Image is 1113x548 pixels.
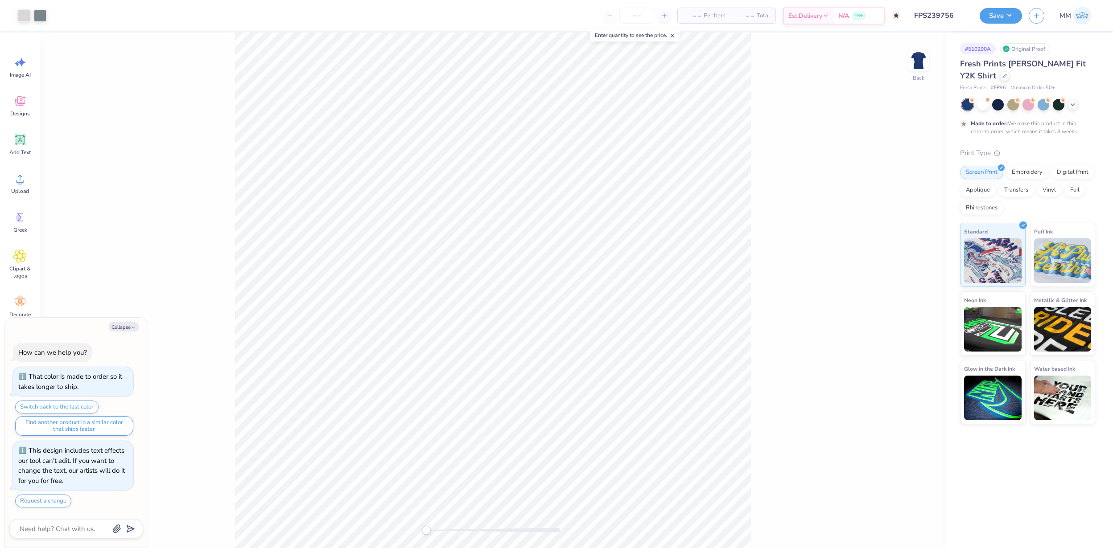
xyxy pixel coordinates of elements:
div: Original Proof [1000,43,1050,54]
span: N/A [838,11,849,20]
span: Fresh Prints [960,84,986,92]
div: Enter quantity to see the price. [590,29,680,41]
img: Glow in the Dark Ink [964,376,1022,420]
span: Image AI [10,71,31,78]
span: Neon Ink [964,295,986,305]
span: Total [757,11,770,20]
span: Water based Ink [1034,364,1075,373]
span: Free [854,12,863,19]
button: Request a change [15,495,71,507]
input: – – [619,8,654,24]
div: Back [913,74,924,82]
img: Water based Ink [1034,376,1092,420]
a: MM [1055,7,1095,25]
button: Find another product in a similar color that ships faster [15,416,133,436]
span: Glow in the Dark Ink [964,364,1015,373]
div: Accessibility label [422,526,431,535]
span: Designs [10,110,30,117]
div: Digital Print [1051,166,1094,179]
div: Transfers [998,184,1034,197]
div: How can we help you? [18,348,87,357]
span: MM [1059,11,1071,21]
span: – – [736,11,754,20]
span: Fresh Prints [PERSON_NAME] Fit Y2K Shirt [960,58,1086,81]
img: Back [910,52,927,70]
div: Applique [960,184,996,197]
div: Foil [1064,184,1085,197]
span: Est. Delivery [788,11,822,20]
span: Per Item [704,11,726,20]
span: Add Text [9,149,31,156]
input: Untitled Design [907,7,973,25]
img: Manolo Mariano [1073,7,1091,25]
span: Decorate [9,311,31,318]
span: Standard [964,227,988,236]
img: Neon Ink [964,307,1022,352]
div: This design includes text effects our tool can't edit. If you want to change the text, our artist... [18,446,125,485]
span: Metallic & Glitter Ink [1034,295,1087,305]
span: Puff Ink [1034,227,1053,236]
button: Collapse [109,322,139,331]
span: Greek [13,226,27,233]
img: Puff Ink [1034,238,1092,283]
strong: Made to order: [971,120,1008,127]
div: That color is made to order so it takes longer to ship. [18,372,122,391]
span: – – [683,11,701,20]
button: Switch back to the last color [15,401,99,413]
span: Clipart & logos [5,265,35,279]
span: Minimum Order: 50 + [1010,84,1055,92]
img: Metallic & Glitter Ink [1034,307,1092,352]
div: Screen Print [960,166,1003,179]
div: # 510290A [960,43,996,54]
div: Vinyl [1037,184,1062,197]
span: Upload [11,188,29,195]
button: Save [980,8,1022,24]
div: Print Type [960,148,1095,158]
img: Standard [964,238,1022,283]
div: Rhinestones [960,201,1003,215]
div: Embroidery [1006,166,1048,179]
span: # FP96 [991,84,1006,92]
div: We make this product in this color to order, which means it takes 8 weeks. [971,119,1080,135]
